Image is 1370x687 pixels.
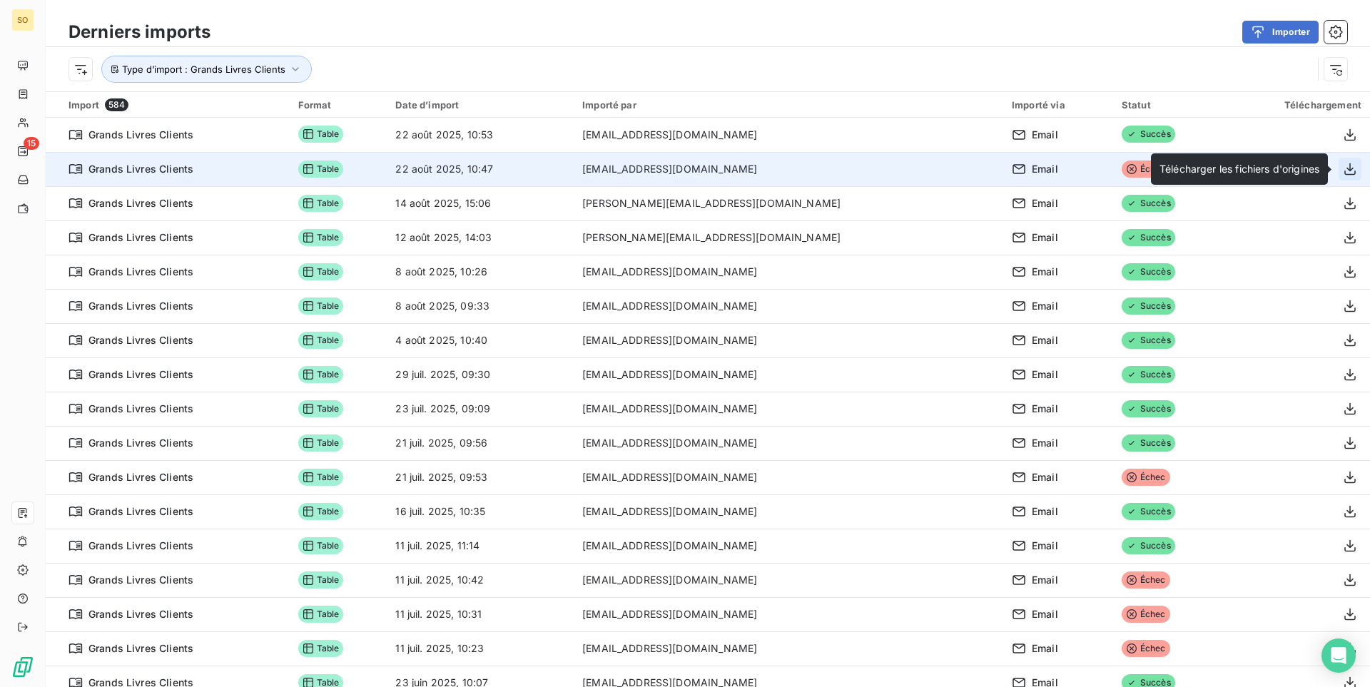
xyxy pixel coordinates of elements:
span: Email [1032,641,1058,656]
span: Table [298,229,344,246]
span: Succès [1122,332,1175,349]
td: 8 août 2025, 09:33 [387,289,574,323]
span: Succès [1122,229,1175,246]
span: Succès [1122,126,1175,143]
td: 22 août 2025, 10:47 [387,152,574,186]
div: Importé par [582,99,995,111]
span: Table [298,469,344,486]
span: Succès [1122,366,1175,383]
span: Échec [1122,469,1170,486]
span: Grands Livres Clients [88,573,193,587]
span: Email [1032,573,1058,587]
span: Succès [1122,537,1175,554]
span: Succès [1122,297,1175,315]
td: 11 juil. 2025, 10:31 [387,597,574,631]
span: Télécharger les fichiers d'origines [1160,163,1319,175]
span: Email [1032,436,1058,450]
span: Grands Livres Clients [88,470,193,484]
td: 21 juil. 2025, 09:56 [387,426,574,460]
span: Table [298,400,344,417]
div: Statut [1122,99,1214,111]
td: [EMAIL_ADDRESS][DOMAIN_NAME] [574,289,1003,323]
span: Email [1032,470,1058,484]
span: Grands Livres Clients [88,299,193,313]
div: SO [11,9,34,31]
span: Table [298,537,344,554]
div: Importé via [1012,99,1105,111]
td: 11 juil. 2025, 10:42 [387,563,574,597]
td: 21 juil. 2025, 09:53 [387,460,574,494]
span: Table [298,263,344,280]
span: Email [1032,333,1058,347]
span: Grands Livres Clients [88,333,193,347]
td: [EMAIL_ADDRESS][DOMAIN_NAME] [574,255,1003,289]
span: Succès [1122,503,1175,520]
td: 23 juil. 2025, 09:09 [387,392,574,426]
span: Email [1032,230,1058,245]
button: Importer [1242,21,1319,44]
div: Date d’import [395,99,565,111]
span: Succès [1122,195,1175,212]
div: Téléchargement [1232,99,1361,111]
td: [EMAIL_ADDRESS][DOMAIN_NAME] [574,529,1003,563]
a: 15 [11,140,34,163]
span: Email [1032,265,1058,279]
span: Grands Livres Clients [88,128,193,142]
span: Table [298,126,344,143]
span: Grands Livres Clients [88,265,193,279]
td: [PERSON_NAME][EMAIL_ADDRESS][DOMAIN_NAME] [574,220,1003,255]
div: Open Intercom Messenger [1321,638,1356,673]
span: Succès [1122,434,1175,452]
span: Type d’import : Grands Livres Clients [122,63,285,75]
span: Email [1032,539,1058,553]
span: Table [298,434,344,452]
span: 15 [24,137,39,150]
span: Échec [1122,640,1170,657]
span: Grands Livres Clients [88,402,193,416]
span: Grands Livres Clients [88,641,193,656]
span: Grands Livres Clients [88,539,193,553]
span: Grands Livres Clients [88,436,193,450]
td: [EMAIL_ADDRESS][DOMAIN_NAME] [574,631,1003,666]
td: 8 août 2025, 10:26 [387,255,574,289]
span: Grands Livres Clients [88,367,193,382]
span: Email [1032,607,1058,621]
h3: Derniers imports [68,19,210,45]
span: Échec [1122,161,1170,178]
td: [EMAIL_ADDRESS][DOMAIN_NAME] [574,460,1003,494]
span: Table [298,297,344,315]
span: Succès [1122,263,1175,280]
td: [EMAIL_ADDRESS][DOMAIN_NAME] [574,392,1003,426]
td: 4 août 2025, 10:40 [387,323,574,357]
img: Logo LeanPay [11,656,34,678]
td: [EMAIL_ADDRESS][DOMAIN_NAME] [574,426,1003,460]
td: 22 août 2025, 10:53 [387,118,574,152]
td: 12 août 2025, 14:03 [387,220,574,255]
span: Email [1032,128,1058,142]
span: Table [298,195,344,212]
td: [EMAIL_ADDRESS][DOMAIN_NAME] [574,563,1003,597]
span: Table [298,161,344,178]
td: 11 juil. 2025, 11:14 [387,529,574,563]
td: 11 juil. 2025, 10:23 [387,631,574,666]
td: 14 août 2025, 15:06 [387,186,574,220]
span: Email [1032,504,1058,519]
span: Table [298,366,344,383]
td: [EMAIL_ADDRESS][DOMAIN_NAME] [574,494,1003,529]
td: 16 juil. 2025, 10:35 [387,494,574,529]
td: [PERSON_NAME][EMAIL_ADDRESS][DOMAIN_NAME] [574,186,1003,220]
span: Email [1032,402,1058,416]
span: Table [298,503,344,520]
div: Import [68,98,281,111]
td: [EMAIL_ADDRESS][DOMAIN_NAME] [574,118,1003,152]
button: Type d’import : Grands Livres Clients [101,56,312,83]
span: Grands Livres Clients [88,230,193,245]
span: Table [298,332,344,349]
span: Email [1032,196,1058,210]
span: Grands Livres Clients [88,196,193,210]
span: Email [1032,299,1058,313]
span: Échec [1122,571,1170,589]
span: Table [298,640,344,657]
span: Échec [1122,606,1170,623]
span: 584 [105,98,128,111]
